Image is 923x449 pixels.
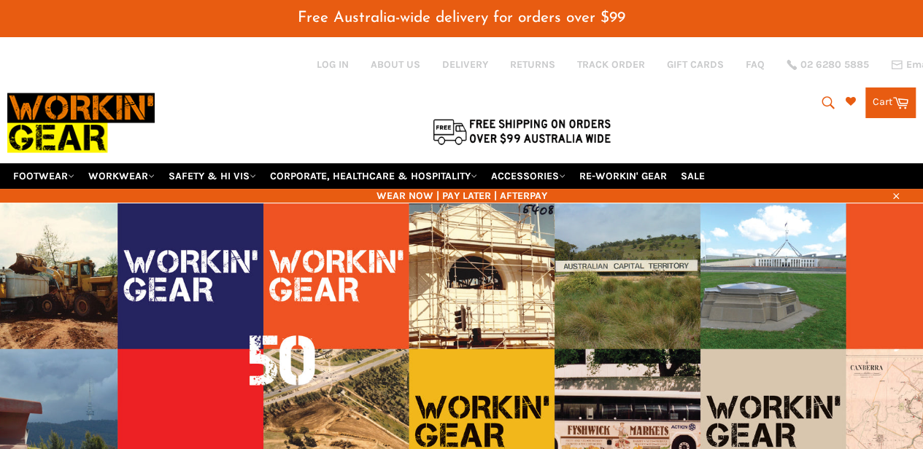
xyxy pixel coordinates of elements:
[7,83,155,163] img: Workin Gear leaders in Workwear, Safety Boots, PPE, Uniforms. Australia's No.1 in Workwear
[485,163,571,189] a: ACCESSORIES
[298,10,625,26] span: Free Australia-wide delivery for orders over $99
[430,116,613,147] img: Flat $9.95 shipping Australia wide
[317,58,349,71] a: Log in
[7,189,916,203] span: WEAR NOW | PAY LATER | AFTERPAY
[264,163,483,189] a: CORPORATE, HEALTHCARE & HOSPITALITY
[746,58,765,71] a: FAQ
[7,163,80,189] a: FOOTWEAR
[371,58,420,71] a: ABOUT US
[442,58,488,71] a: DELIVERY
[675,163,711,189] a: SALE
[163,163,262,189] a: SAFETY & HI VIS
[574,163,673,189] a: RE-WORKIN' GEAR
[787,60,869,70] a: 02 6280 5885
[865,87,916,118] a: Cart
[667,58,724,71] a: GIFT CARDS
[577,58,645,71] a: TRACK ORDER
[800,60,869,70] span: 02 6280 5885
[510,58,555,71] a: RETURNS
[82,163,161,189] a: WORKWEAR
